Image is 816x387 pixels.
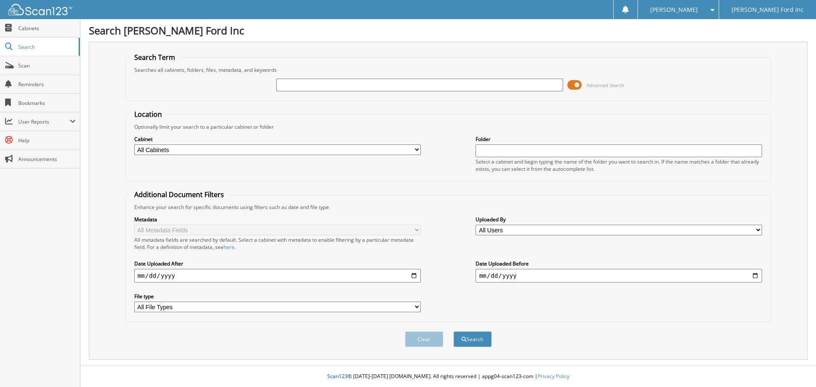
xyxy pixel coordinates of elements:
label: Date Uploaded After [134,260,421,267]
input: end [476,269,762,282]
span: [PERSON_NAME] [650,7,698,12]
span: Cabinets [18,25,76,32]
legend: Search Term [130,53,179,62]
div: All metadata fields are searched by default. Select a cabinet with metadata to enable filtering b... [134,236,421,251]
div: Optionally limit your search to a particular cabinet or folder [130,123,767,130]
button: Search [453,331,492,347]
span: Bookmarks [18,99,76,107]
input: start [134,269,421,282]
h1: Search [PERSON_NAME] Ford Inc [89,23,807,37]
label: Metadata [134,216,421,223]
div: Searches all cabinets, folders, files, metadata, and keywords [130,66,767,73]
div: Enhance your search for specific documents using filters such as date and file type. [130,203,767,211]
img: scan123-logo-white.svg [8,4,72,15]
legend: Location [130,110,166,119]
label: Folder [476,136,762,143]
label: Cabinet [134,136,421,143]
div: © [DATE]-[DATE] [DOMAIN_NAME]. All rights reserved | appg04-scan123-com | [80,366,816,387]
span: [PERSON_NAME] Ford Inc [731,7,804,12]
a: here [224,243,235,251]
span: Announcements [18,155,76,163]
button: Clear [405,331,443,347]
span: Advanced Search [586,82,624,88]
span: Reminders [18,81,76,88]
span: User Reports [18,118,70,125]
span: Scan [18,62,76,69]
label: Uploaded By [476,216,762,223]
span: Scan123 [327,373,348,380]
label: Date Uploaded Before [476,260,762,267]
div: Select a cabinet and begin typing the name of the folder you want to search in. If the name match... [476,158,762,172]
span: Search [18,43,74,51]
legend: Additional Document Filters [130,190,228,199]
label: File type [134,293,421,300]
span: Help [18,137,76,144]
a: Privacy Policy [538,373,569,380]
